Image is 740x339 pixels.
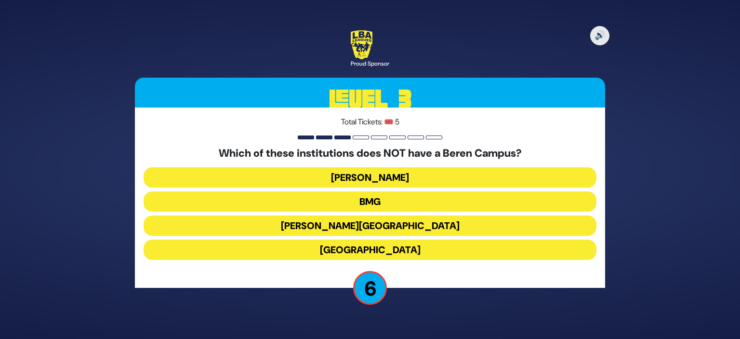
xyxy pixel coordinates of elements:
button: 🔊 [590,26,609,45]
h5: Which of these institutions does NOT have a Beren Campus? [144,147,596,160]
button: BMG [144,191,596,212]
div: Proud Sponsor [351,59,389,68]
button: [PERSON_NAME][GEOGRAPHIC_DATA] [144,216,596,236]
h3: Level 3 [135,78,605,121]
button: [PERSON_NAME] [144,167,596,188]
p: Total Tickets: 🎟️ 5 [144,116,596,128]
img: LBA [351,30,372,59]
button: [GEOGRAPHIC_DATA] [144,240,596,260]
p: 6 [353,271,387,305]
